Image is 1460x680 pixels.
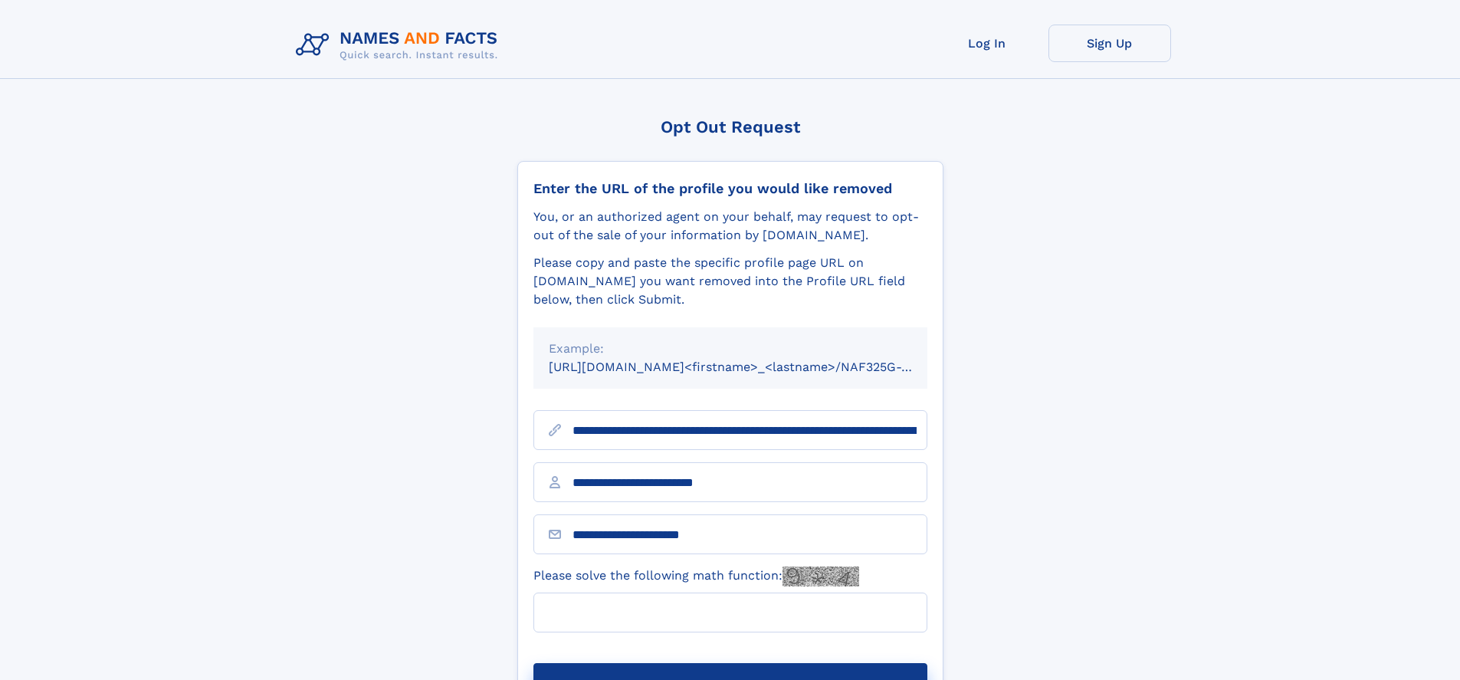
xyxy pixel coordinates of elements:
label: Please solve the following math function: [533,567,859,586]
a: Sign Up [1048,25,1171,62]
small: [URL][DOMAIN_NAME]<firstname>_<lastname>/NAF325G-xxxxxxxx [549,360,956,374]
a: Log In [926,25,1048,62]
div: Opt Out Request [517,117,943,136]
div: Example: [549,340,912,358]
div: You, or an authorized agent on your behalf, may request to opt-out of the sale of your informatio... [533,208,927,245]
img: Logo Names and Facts [290,25,510,66]
div: Please copy and paste the specific profile page URL on [DOMAIN_NAME] you want removed into the Pr... [533,254,927,309]
div: Enter the URL of the profile you would like removed [533,180,927,197]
